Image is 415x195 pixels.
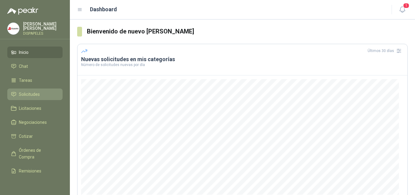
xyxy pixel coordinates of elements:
p: [PERSON_NAME] [PERSON_NAME] [23,22,63,30]
a: Remisiones [7,165,63,177]
a: Solicitudes [7,89,63,100]
span: Solicitudes [19,91,40,98]
img: Logo peakr [7,7,38,15]
span: Inicio [19,49,29,56]
a: Licitaciones [7,103,63,114]
a: Chat [7,61,63,72]
span: Tareas [19,77,32,84]
a: Negociaciones [7,117,63,128]
span: Remisiones [19,168,41,174]
a: Cotizar [7,131,63,142]
span: 1 [403,3,410,9]
img: Company Logo [8,23,19,34]
h3: Nuevas solicitudes en mis categorías [81,56,404,63]
p: DISPAPELES [23,32,63,35]
span: Cotizar [19,133,33,140]
a: Configuración [7,179,63,191]
span: Órdenes de Compra [19,147,57,160]
button: 1 [397,4,408,15]
p: Número de solicitudes nuevas por día [81,63,404,67]
h1: Dashboard [90,5,117,14]
a: Tareas [7,75,63,86]
a: Órdenes de Compra [7,145,63,163]
a: Inicio [7,47,63,58]
h3: Bienvenido de nuevo [PERSON_NAME] [87,27,408,36]
div: Últimos 30 días [368,46,404,56]
span: Negociaciones [19,119,47,126]
span: Licitaciones [19,105,41,112]
span: Chat [19,63,28,70]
